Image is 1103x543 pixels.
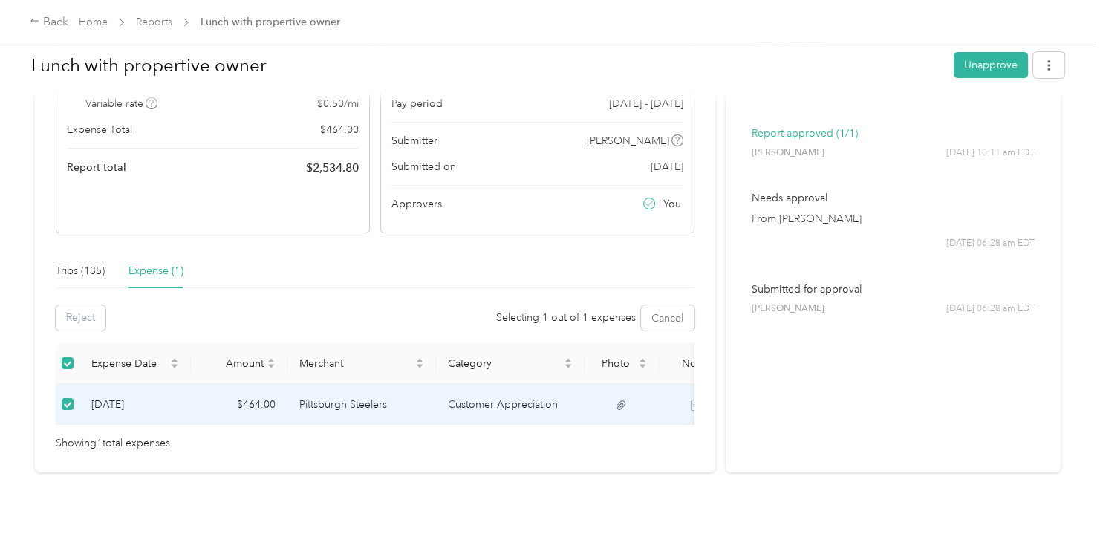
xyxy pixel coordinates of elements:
span: Merchant [299,357,412,370]
h1: Lunch with propertive owner [31,48,943,83]
span: [PERSON_NAME] [752,146,824,160]
span: Category [448,357,561,370]
th: Notes [659,343,733,384]
a: Reports [136,16,172,28]
span: $ 2,534.80 [306,159,359,177]
span: caret-up [170,356,179,365]
span: caret-up [415,356,424,365]
div: Back [30,13,68,31]
span: Approvers [391,196,442,212]
p: From [PERSON_NAME] [752,211,1035,227]
span: [PERSON_NAME] [587,133,669,149]
span: Showing 1 total expenses [56,435,170,452]
p: Submitted for approval [752,282,1035,297]
a: Home [79,16,108,28]
span: Submitted on [391,159,456,175]
span: [PERSON_NAME] [752,302,824,316]
span: Submitter [391,133,437,149]
span: [DATE] 06:28 am EDT [946,237,1035,250]
span: caret-down [415,362,424,371]
th: Photo [585,343,659,384]
th: Amount [191,343,287,384]
p: Report approved (1/1) [752,126,1035,141]
td: Pittsburgh Steelers [287,384,436,425]
span: Expense Date [91,357,167,370]
td: $464.00 [191,384,287,425]
iframe: Everlance-gr Chat Button Frame [1020,460,1103,543]
span: Report total [67,160,126,175]
span: caret-down [267,362,276,371]
span: caret-down [638,362,647,371]
span: caret-up [564,356,573,365]
span: You [663,196,681,212]
th: Expense Date [79,343,191,384]
span: caret-up [267,356,276,365]
div: Selecting 1 out of 1 expenses [496,310,636,326]
span: $ 464.00 [320,122,359,137]
button: Cancel [641,305,694,331]
span: [DATE] 06:28 am EDT [946,302,1035,316]
span: caret-up [638,356,647,365]
td: Customer Appreciation [436,384,585,425]
th: Merchant [287,343,436,384]
span: caret-down [170,362,179,371]
span: Lunch with propertive owner [201,14,340,30]
span: caret-down [564,362,573,371]
span: Photo [596,357,635,370]
td: 9-26-2025 [79,384,191,425]
p: Needs approval [752,190,1035,206]
th: Category [436,343,585,384]
span: Amount [203,357,264,370]
span: [DATE] 10:11 am EDT [946,146,1035,160]
button: Unapprove [954,52,1028,78]
span: Expense Total [67,122,132,137]
div: Trips (135) [56,263,105,279]
div: Expense (1) [128,263,183,279]
span: [DATE] [651,159,683,175]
